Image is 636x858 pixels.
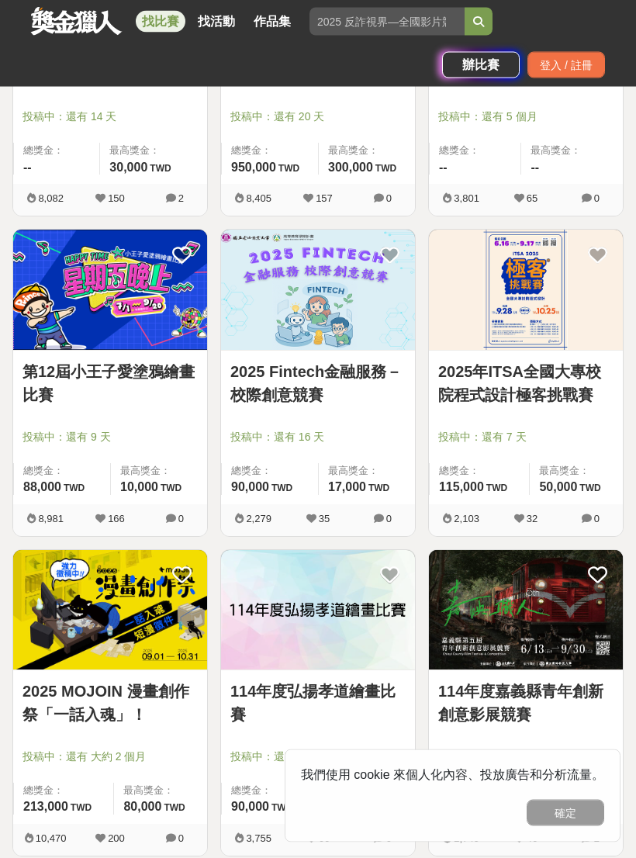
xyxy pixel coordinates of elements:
span: 3,801 [454,193,479,205]
span: TWD [164,803,185,814]
button: 確定 [527,800,604,826]
span: TWD [64,483,85,494]
span: 2 [594,833,600,845]
a: 114年度嘉義縣青年創新創意影展競賽 [438,680,614,727]
a: 第12屆小王子愛塗鴉繪畫比賽 [22,361,198,407]
span: TWD [271,803,292,814]
span: 10,000 [120,481,158,494]
span: 2,279 [246,514,271,525]
span: 8,981 [38,514,64,525]
span: 17,000 [328,481,366,494]
span: 80,000 [123,801,161,814]
img: Cover Image [221,551,415,670]
span: 35 [319,514,330,525]
a: 找比賽 [136,11,185,33]
a: Cover Image [221,551,415,671]
span: 213,000 [23,801,68,814]
img: Cover Image [429,551,623,670]
span: TWD [71,803,92,814]
span: 50,000 [539,481,577,494]
a: 2025 Fintech金融服務－校際創意競賽 [230,361,406,407]
div: 登入 / 註冊 [527,52,605,78]
span: TWD [161,483,181,494]
span: 總獎金： [23,784,104,799]
span: 2 [178,193,184,205]
span: 300,000 [328,161,373,175]
span: 投稿中：還有 7 天 [438,430,614,446]
span: 最高獎金： [531,144,614,159]
span: TWD [486,483,507,494]
span: 最高獎金： [328,464,406,479]
span: 最高獎金： [109,144,198,159]
span: 總獎金： [231,144,309,159]
img: Cover Image [429,230,623,350]
span: TWD [271,483,292,494]
a: Cover Image [13,551,207,671]
span: 0 [386,193,392,205]
span: 投稿中：還有 9 天 [22,430,198,446]
span: 0 [386,514,392,525]
a: 2025 MOJOIN 漫畫創作祭「一話入魂」！ [22,680,198,727]
span: 投稿中：還有 5 個月 [438,109,614,126]
span: 8,405 [246,193,271,205]
span: 最高獎金： [120,464,198,479]
span: 2,103 [454,514,479,525]
a: 辦比賽 [442,52,520,78]
span: 總獎金： [231,784,312,799]
span: 90,000 [231,801,269,814]
img: Cover Image [13,230,207,350]
a: Cover Image [221,230,415,351]
span: 66 [319,833,330,845]
span: 32 [527,514,537,525]
span: -- [531,161,539,175]
span: 我們使用 cookie 來個人化內容、投放廣告和分析流量。 [301,768,604,781]
a: 找活動 [192,11,241,33]
span: 投稿中：還有 2 天 [230,749,406,766]
span: 65 [527,193,537,205]
span: TWD [579,483,600,494]
img: Cover Image [13,551,207,670]
span: TWD [278,164,299,175]
span: 最高獎金： [123,784,198,799]
span: 950,000 [231,161,276,175]
span: 總獎金： [23,464,101,479]
span: 115,000 [439,481,484,494]
a: Cover Image [429,551,623,671]
span: 投稿中：還有 16 天 [230,430,406,446]
span: 0 [178,833,184,845]
span: 30,000 [109,161,147,175]
span: -- [23,161,32,175]
span: 166 [108,514,125,525]
input: 2025 反詐視界—全國影片競賽 [309,8,465,36]
a: Cover Image [429,230,623,351]
span: 最高獎金： [328,144,406,159]
span: 88,000 [23,481,61,494]
span: 10,470 [36,833,67,845]
span: 總獎金： [439,144,512,159]
span: 46 [527,833,537,845]
span: 200 [108,833,125,845]
span: 總獎金： [231,464,309,479]
span: 90,000 [231,481,269,494]
span: 3,755 [246,833,271,845]
span: 最高獎金： [539,464,614,479]
span: 投稿中：還有 14 天 [22,109,198,126]
a: Cover Image [13,230,207,351]
a: 114年度弘揚孝道繪畫比賽 [230,680,406,727]
span: TWD [375,164,396,175]
span: 157 [316,193,333,205]
span: 8,082 [38,193,64,205]
a: 2025年ITSA全國大專校院程式設計極客挑戰賽 [438,361,614,407]
span: 總獎金： [23,144,90,159]
span: TWD [150,164,171,175]
span: 投稿中：還有 大約 2 個月 [22,749,198,766]
span: 投稿中：還有 20 天 [230,109,406,126]
span: 2,749 [454,833,479,845]
span: 0 [594,514,600,525]
span: 0 [178,514,184,525]
span: -- [439,161,448,175]
span: 總獎金： [439,464,520,479]
a: 作品集 [247,11,297,33]
span: TWD [368,483,389,494]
